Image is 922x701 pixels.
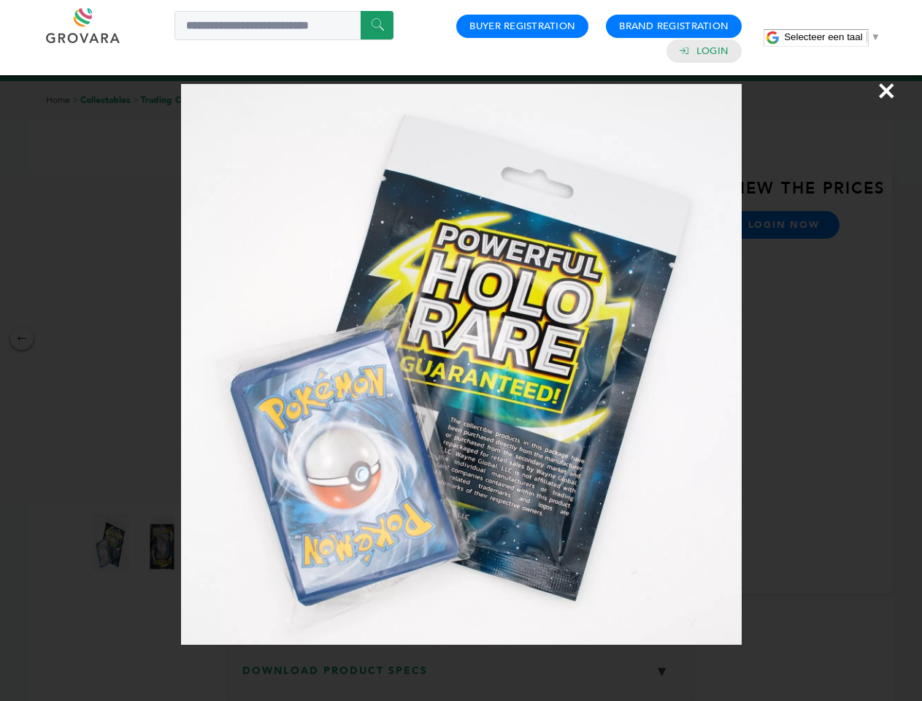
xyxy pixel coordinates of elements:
[877,70,896,111] span: ×
[871,31,880,42] span: ▼
[469,20,575,33] a: Buyer Registration
[696,45,729,58] a: Login
[784,31,880,42] a: Selecteer een taal​
[174,11,393,40] input: Search a product or brand...
[181,84,742,645] img: Image Preview
[619,20,729,33] a: Brand Registration
[784,31,862,42] span: Selecteer een taal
